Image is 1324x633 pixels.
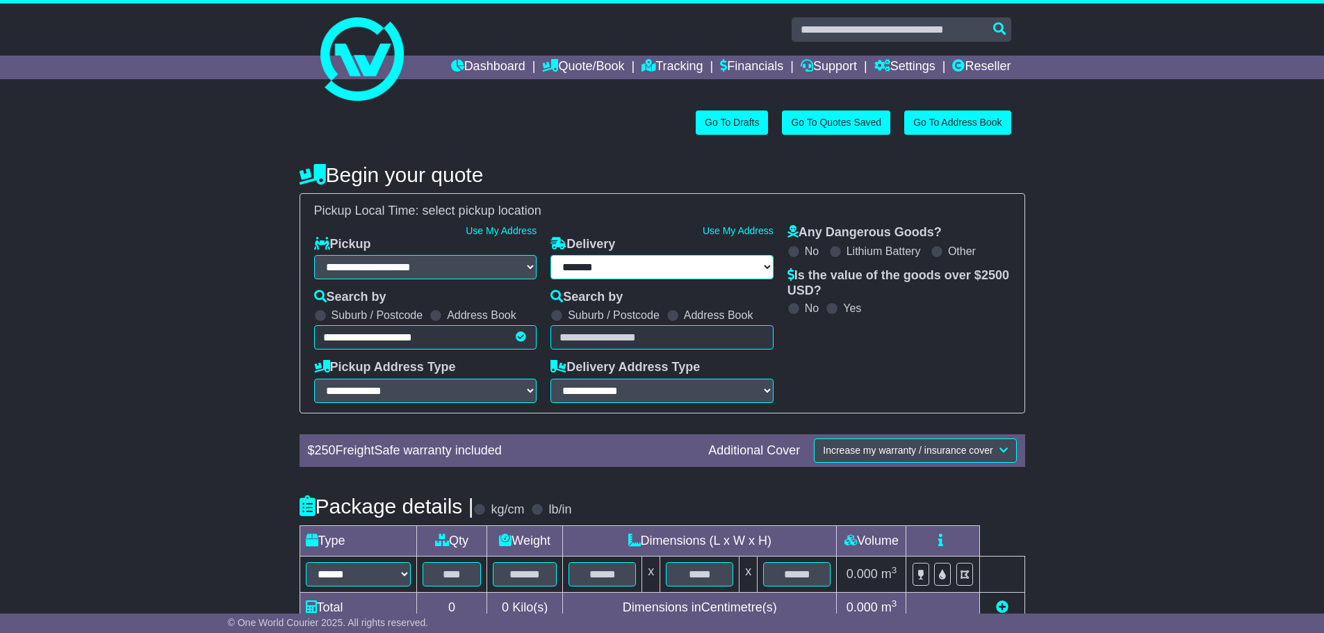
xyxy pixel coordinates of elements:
div: Pickup Local Time: [307,204,1017,219]
label: Other [948,245,976,258]
td: Volume [837,525,906,556]
a: Reseller [952,56,1011,79]
label: Delivery [550,237,615,252]
a: Use My Address [703,225,774,236]
td: Qty [416,525,487,556]
sup: 3 [892,598,897,609]
a: Go To Quotes Saved [782,110,890,135]
a: Settings [874,56,935,79]
span: Increase my warranty / insurance cover [823,445,992,456]
h4: Begin your quote [300,163,1025,186]
td: Dimensions in Centimetre(s) [563,592,837,623]
td: 0 [416,592,487,623]
label: Address Book [447,309,516,322]
span: 0.000 [847,567,878,581]
label: Search by [550,290,623,305]
span: 0 [502,600,509,614]
label: Pickup [314,237,371,252]
button: Increase my warranty / insurance cover [814,438,1016,463]
span: select pickup location [423,204,541,217]
a: Add new item [996,600,1008,614]
span: 2500 [981,268,1009,282]
label: kg/cm [491,502,524,518]
label: Delivery Address Type [550,360,700,375]
label: No [805,245,819,258]
td: Weight [487,525,563,556]
span: m [881,567,897,581]
label: lb/in [548,502,571,518]
a: Go To Address Book [904,110,1011,135]
label: Suburb / Postcode [568,309,660,322]
sup: 3 [892,565,897,575]
h4: Package details | [300,495,474,518]
td: Kilo(s) [487,592,563,623]
div: Additional Cover [701,443,807,459]
span: m [881,600,897,614]
td: x [642,556,660,592]
a: Tracking [641,56,703,79]
label: Address Book [684,309,753,322]
label: Suburb / Postcode [332,309,423,322]
label: Is the value of the goods over $ ? [787,268,1011,298]
label: Search by [314,290,386,305]
td: Total [300,592,416,623]
label: Lithium Battery [847,245,921,258]
div: $ FreightSafe warranty included [301,443,702,459]
label: Any Dangerous Goods? [787,225,942,240]
span: 250 [315,443,336,457]
a: Financials [720,56,783,79]
td: Type [300,525,416,556]
a: Support [801,56,857,79]
span: USD [787,283,814,297]
a: Use My Address [466,225,537,236]
a: Dashboard [451,56,525,79]
a: Quote/Book [542,56,624,79]
label: Yes [843,302,861,315]
td: Dimensions (L x W x H) [563,525,837,556]
span: © One World Courier 2025. All rights reserved. [228,617,429,628]
td: x [739,556,758,592]
a: Go To Drafts [696,110,768,135]
label: Pickup Address Type [314,360,456,375]
span: 0.000 [847,600,878,614]
label: No [805,302,819,315]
